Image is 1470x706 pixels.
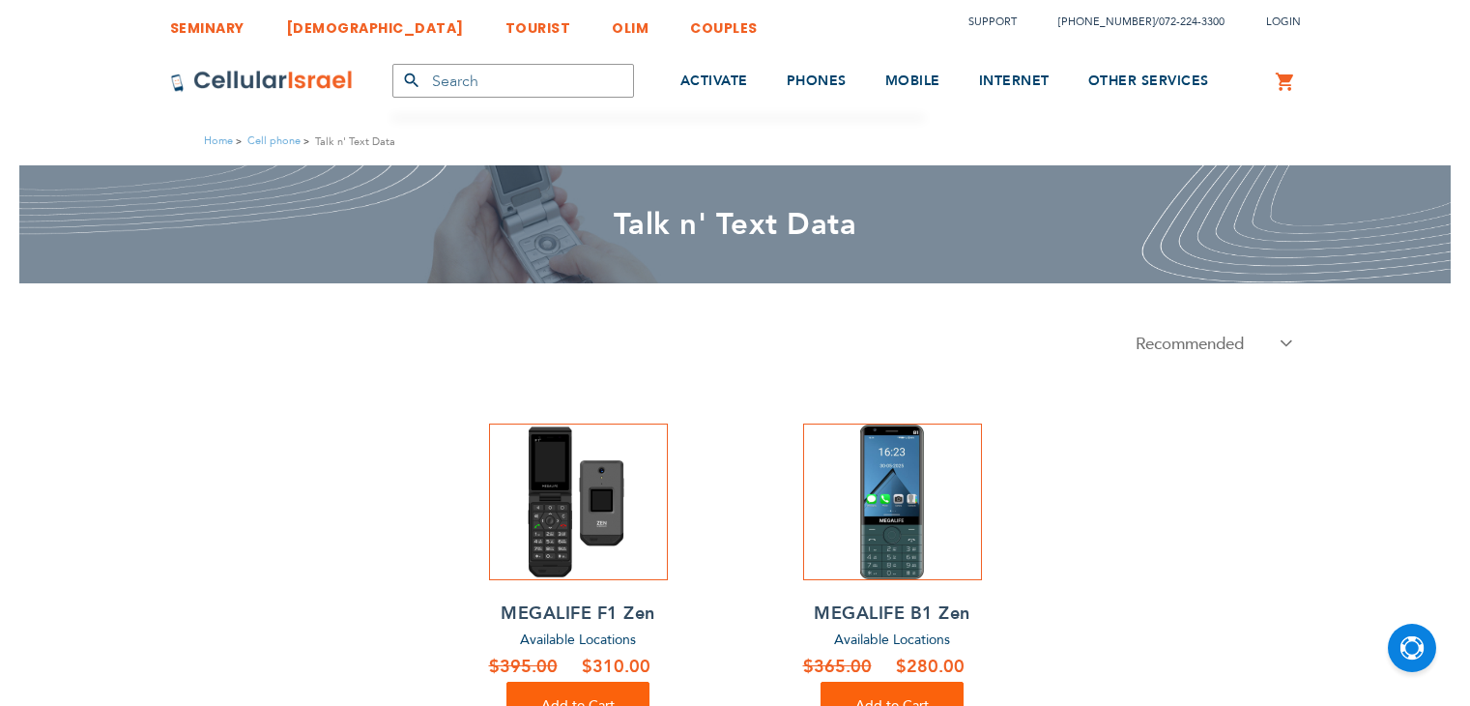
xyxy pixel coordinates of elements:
[979,72,1050,90] span: INTERNET
[885,72,940,90] span: MOBILE
[1088,72,1209,90] span: OTHER SERVICES
[489,653,668,682] a: $310.00 $395.00
[1058,15,1155,29] a: [PHONE_NUMBER]
[787,45,847,118] a: PHONES
[803,655,872,679] span: $365.00
[834,631,950,649] a: Available Locations
[968,15,1017,29] a: Support
[489,655,558,679] span: $395.00
[896,655,965,679] span: $280.00
[979,45,1050,118] a: INTERNET
[803,653,982,682] a: $280.00 $365.00
[247,133,301,148] a: Cell phone
[680,45,748,118] a: ACTIVATE
[690,5,758,41] a: COUPLES
[1039,8,1225,36] li: /
[489,600,668,629] a: MEGALIFE F1 Zen
[1266,15,1301,29] span: Login
[614,204,857,245] span: Talk n' Text Data
[170,70,354,93] img: Cellular Israel Logo
[1088,45,1209,118] a: OTHER SERVICES
[315,132,395,151] strong: Talk n' Text Data
[392,64,634,98] input: Search
[787,72,847,90] span: PHONES
[501,425,655,579] img: MEGALIFE F1 Zen
[204,133,233,148] a: Home
[505,5,571,41] a: TOURIST
[680,72,748,90] span: ACTIVATE
[815,425,969,579] img: MEGALIFE B1 Zen
[612,5,649,41] a: OLIM
[286,5,464,41] a: [DEMOGRAPHIC_DATA]
[803,600,982,629] a: MEGALIFE B1 Zen
[582,655,650,679] span: $310.00
[170,5,245,41] a: SEMINARY
[885,45,940,118] a: MOBILE
[1121,332,1301,356] select: . . . .
[520,631,636,649] a: Available Locations
[1159,15,1225,29] a: 072-224-3300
